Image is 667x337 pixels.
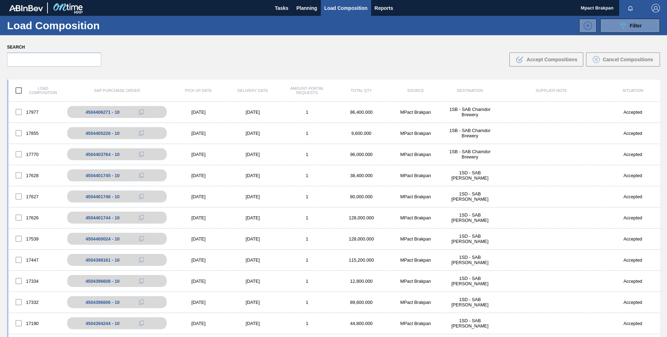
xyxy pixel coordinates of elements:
[171,215,225,220] div: [DATE]
[134,235,148,243] div: Copy
[85,300,120,305] div: 4504396606 - 10
[171,194,225,199] div: [DATE]
[443,128,497,138] div: 1SB - SAB Chamdor Brewery
[171,300,225,305] div: [DATE]
[85,321,120,326] div: 4504394244 - 10
[334,321,388,326] div: 44,800.000
[171,173,225,178] div: [DATE]
[8,316,63,331] div: 17190
[85,173,120,178] div: 4504401745 - 10
[443,276,497,286] div: 1SD - SAB Rosslyn Brewery
[134,150,148,158] div: Copy
[388,236,443,242] div: MPact Brakpan
[619,3,642,13] button: Notifications
[225,173,280,178] div: [DATE]
[134,129,148,137] div: Copy
[8,189,63,204] div: 17627
[85,279,120,284] div: 4504396608 - 10
[606,152,660,157] div: Accepted
[388,88,443,93] div: Source
[8,274,63,288] div: 17334
[280,194,334,199] div: 1
[134,192,148,201] div: Copy
[334,152,388,157] div: 96,000.000
[334,194,388,199] div: 80,000.000
[85,236,120,242] div: 4504400024 - 10
[8,126,63,141] div: 17855
[8,210,63,225] div: 17626
[8,83,63,98] div: Load composition
[225,236,280,242] div: [DATE]
[225,152,280,157] div: [DATE]
[225,321,280,326] div: [DATE]
[85,215,120,220] div: 4504401744 - 10
[85,257,120,263] div: 4504398161 - 10
[280,300,334,305] div: 1
[606,236,660,242] div: Accepted
[509,52,583,67] button: Accept Compositions
[225,300,280,305] div: [DATE]
[274,4,290,12] span: Tasks
[225,279,280,284] div: [DATE]
[171,236,225,242] div: [DATE]
[630,23,642,29] span: Filter
[280,236,334,242] div: 1
[171,321,225,326] div: [DATE]
[586,52,660,67] button: Cancel Compositions
[134,319,148,327] div: Copy
[280,152,334,157] div: 1
[225,131,280,136] div: [DATE]
[388,152,443,157] div: MPact Brakpan
[388,215,443,220] div: MPact Brakpan
[171,279,225,284] div: [DATE]
[85,152,120,157] div: 4504403764 - 10
[134,171,148,180] div: Copy
[443,297,497,307] div: 1SD - SAB Rosslyn Brewery
[606,215,660,220] div: Accepted
[324,4,368,12] span: Load Composition
[280,86,334,95] div: Amount Portal Requests
[85,194,120,199] div: 4504401746 - 10
[606,279,660,284] div: Accepted
[527,57,577,62] span: Accept Compositions
[7,42,101,52] label: Search
[134,108,148,116] div: Copy
[297,4,317,12] span: Planning
[497,88,606,93] div: Supplier Note
[606,321,660,326] div: Accepted
[388,131,443,136] div: MPact Brakpan
[606,88,660,93] div: Situation
[443,255,497,265] div: 1SD - SAB Rosslyn Brewery
[85,131,120,136] div: 4504405226 - 10
[8,168,63,183] div: 17628
[388,279,443,284] div: MPact Brakpan
[280,279,334,284] div: 1
[280,321,334,326] div: 1
[652,4,660,12] img: Logout
[388,173,443,178] div: MPact Brakpan
[375,4,393,12] span: Reports
[606,194,660,199] div: Accepted
[8,105,63,119] div: 17977
[606,300,660,305] div: Accepted
[443,88,497,93] div: Destination
[334,110,388,115] div: 86,400.000
[334,300,388,305] div: 89,600.000
[443,149,497,160] div: 1SB - SAB Chamdor Brewery
[8,295,63,310] div: 17332
[171,257,225,263] div: [DATE]
[334,173,388,178] div: 38,400.000
[280,173,334,178] div: 1
[171,88,225,93] div: Pick up Date
[388,321,443,326] div: MPact Brakpan
[225,215,280,220] div: [DATE]
[280,131,334,136] div: 1
[280,110,334,115] div: 1
[443,170,497,181] div: 1SD - SAB Rosslyn Brewery
[600,19,660,33] button: Filter
[443,233,497,244] div: 1SD - SAB Rosslyn Brewery
[334,279,388,284] div: 12,800.000
[388,300,443,305] div: MPact Brakpan
[171,110,225,115] div: [DATE]
[388,257,443,263] div: MPact Brakpan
